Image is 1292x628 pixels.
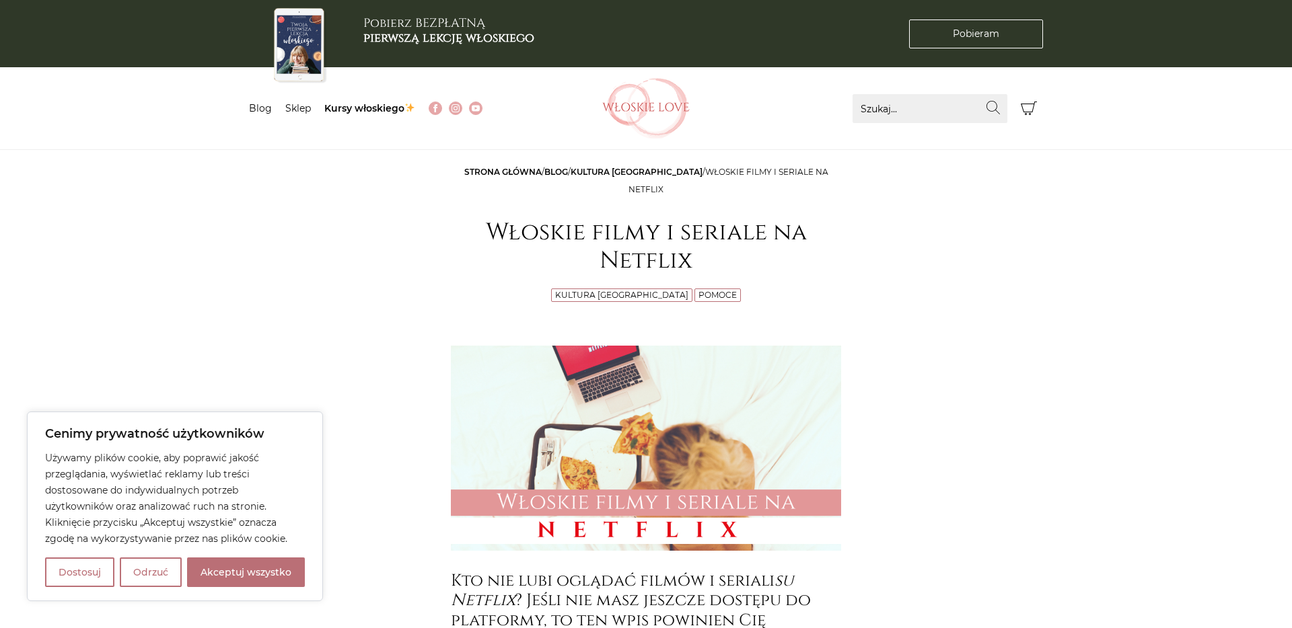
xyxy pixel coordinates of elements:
img: ✨ [405,103,415,112]
h1: Włoskie filmy i seriale na Netflix [451,219,841,275]
a: Pomoce [698,290,737,300]
a: Sklep [285,102,311,114]
a: Blog [544,167,568,177]
a: Kultura [GEOGRAPHIC_DATA] [555,290,688,300]
a: Blog [249,102,272,114]
img: Włoskielove [602,78,690,139]
span: Włoskie filmy i seriale na Netflix [629,167,828,194]
button: Koszyk [1014,94,1043,123]
span: Pobieram [953,27,999,41]
b: pierwszą lekcję włoskiego [363,30,534,46]
button: Akceptuj wszystko [187,557,305,587]
em: su Netflix [451,570,793,611]
a: Kultura [GEOGRAPHIC_DATA] [571,167,703,177]
a: Strona główna [464,167,542,177]
input: Szukaj... [853,94,1007,123]
span: / / / [464,167,828,194]
button: Odrzuć [120,557,182,587]
a: Pobieram [909,19,1043,48]
p: Używamy plików cookie, aby poprawić jakość przeglądania, wyświetlać reklamy lub treści dostosowan... [45,450,305,547]
p: Cenimy prywatność użytkowników [45,426,305,442]
h3: Pobierz BEZPŁATNĄ [363,16,534,45]
button: Dostosuj [45,557,114,587]
a: Kursy włoskiego [324,102,415,114]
